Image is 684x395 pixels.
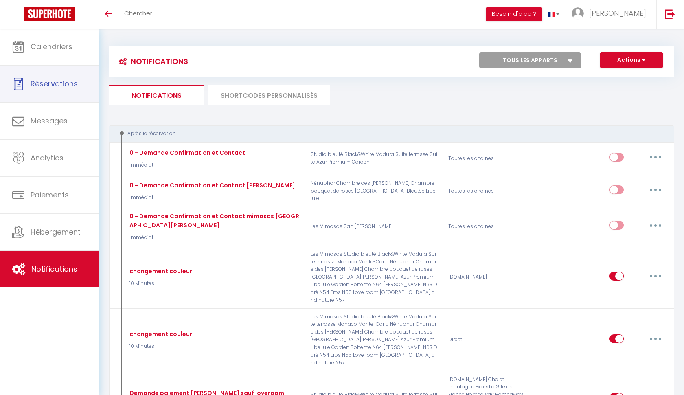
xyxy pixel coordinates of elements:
div: 0 - Demande Confirmation et Contact [127,148,245,157]
span: Chercher [124,9,152,18]
div: Après la réservation [116,130,656,138]
p: Immédiat [127,234,300,241]
p: Les Mimosas Studio bleuté Black&White Madura Suite terrasse Monaco Monte-Carlo Nénuphar Chambre d... [305,313,443,367]
li: Notifications [109,85,204,105]
div: 0 - Demande Confirmation et Contact [PERSON_NAME] [127,181,295,190]
span: Notifications [31,264,77,274]
div: Toutes les chaines [443,212,535,241]
p: Studio bleuté Black&White Madura Suite terrasse Suite Azur Premium Garden [305,147,443,170]
p: Les Mimosas Studio bleuté Black&White Madura Suite terrasse Monaco Monte-Carlo Nénuphar Chambre d... [305,250,443,304]
span: Hébergement [31,227,81,237]
span: [PERSON_NAME] [589,8,646,18]
img: ... [572,7,584,20]
div: changement couleur [127,267,192,276]
img: Super Booking [24,7,75,21]
li: SHORTCODES PERSONNALISÉS [208,85,330,105]
p: Immédiat [127,161,245,169]
span: Messages [31,116,68,126]
div: Direct [443,313,535,367]
div: [DOMAIN_NAME] [443,250,535,304]
span: Réservations [31,79,78,89]
p: Immédiat [127,194,295,202]
div: Toutes les chaines [443,179,535,203]
p: Nénuphar Chambre des [PERSON_NAME] Chambre bouquet de roses [GEOGRAPHIC_DATA] Bleutée Libellule [305,179,443,203]
span: Paiements [31,190,69,200]
div: changement couleur [127,329,192,338]
div: Toutes les chaines [443,147,535,170]
div: 0 - Demande Confirmation et Contact mimosas [GEOGRAPHIC_DATA][PERSON_NAME] [127,212,300,230]
span: Analytics [31,153,64,163]
button: Actions [600,52,663,68]
span: Calendriers [31,42,72,52]
button: Besoin d'aide ? [486,7,542,21]
h3: Notifications [115,52,188,70]
img: logout [665,9,675,19]
p: 10 Minutes [127,342,192,350]
p: Les Mimosas San [PERSON_NAME] [305,212,443,241]
p: 10 Minutes [127,280,192,287]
